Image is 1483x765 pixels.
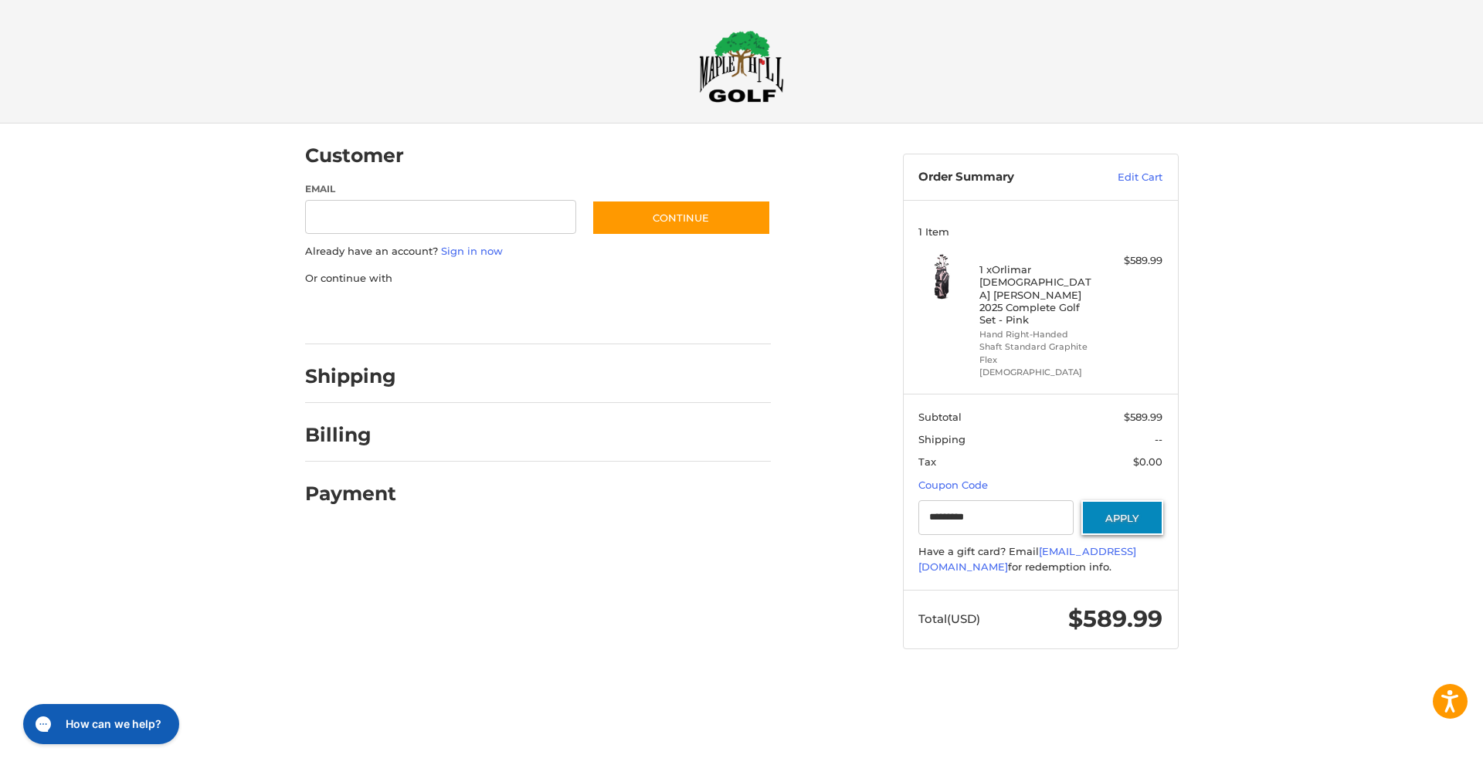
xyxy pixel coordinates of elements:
label: Email [305,182,577,196]
span: -- [1155,433,1162,445]
span: $0.00 [1133,455,1162,468]
span: $589.99 [1124,411,1162,423]
span: Total (USD) [918,611,980,626]
a: [EMAIL_ADDRESS][DOMAIN_NAME] [918,545,1136,573]
button: Apply [1081,500,1163,535]
span: Subtotal [918,411,962,423]
span: Shipping [918,433,965,445]
h3: 1 Item [918,225,1162,238]
span: Tax [918,455,936,468]
img: Maple Hill Golf [699,30,784,103]
iframe: PayPal-paypal [300,301,416,329]
h2: Customer [305,144,404,168]
iframe: PayPal-paylater [431,301,547,329]
iframe: Gorgias live chat messenger [15,699,184,750]
h2: Billing [305,423,395,447]
div: Have a gift card? Email for redemption info. [918,544,1162,574]
h2: Shipping [305,364,396,388]
div: $589.99 [1101,253,1162,269]
li: Flex [DEMOGRAPHIC_DATA] [979,354,1098,379]
h2: Payment [305,482,396,506]
iframe: PayPal-venmo [562,301,677,329]
h3: Order Summary [918,170,1084,185]
p: Or continue with [305,271,771,286]
p: Already have an account? [305,244,771,259]
a: Edit Cart [1084,170,1162,185]
a: Coupon Code [918,479,988,491]
input: Gift Certificate or Coupon Code [918,500,1074,535]
li: Shaft Standard Graphite [979,340,1098,354]
span: $589.99 [1068,604,1162,633]
button: Continue [592,200,771,235]
a: Sign in now [441,245,503,257]
h4: 1 x Orlimar [DEMOGRAPHIC_DATA] [PERSON_NAME] 2025 Complete Golf Set - Pink [979,263,1098,326]
li: Hand Right-Handed [979,328,1098,341]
